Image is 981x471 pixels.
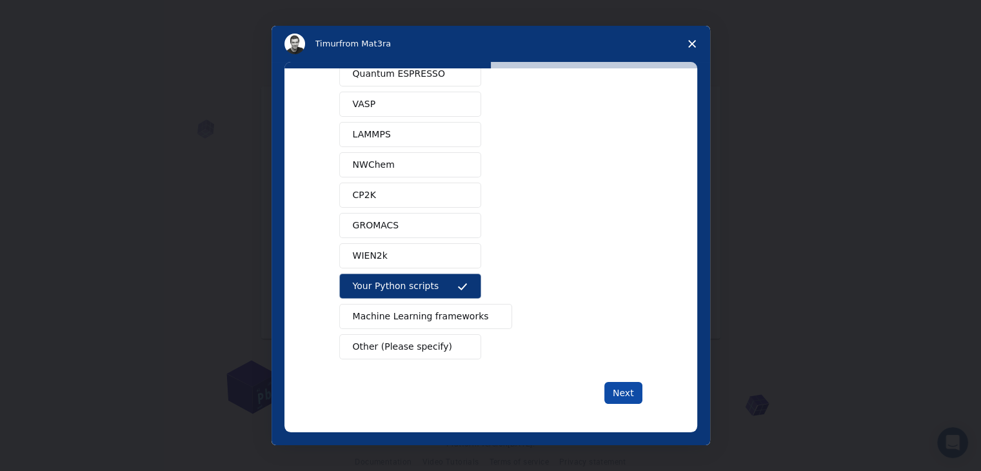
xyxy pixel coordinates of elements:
[353,279,439,293] span: Your Python scripts
[339,274,481,299] button: Your Python scripts
[674,26,710,62] span: Close survey
[353,188,376,202] span: CP2K
[339,334,481,359] button: Other (Please specify)
[339,183,481,208] button: CP2K
[339,152,481,177] button: NWChem
[604,382,642,404] button: Next
[353,340,452,354] span: Other (Please specify)
[353,310,489,323] span: Machine Learning frameworks
[315,39,339,48] span: Timur
[339,39,391,48] span: from Mat3ra
[353,219,399,232] span: GROMACS
[353,158,395,172] span: NWChem
[284,34,305,54] img: Profile image for Timur
[339,304,513,329] button: Machine Learning frameworks
[339,213,481,238] button: GROMACS
[353,128,391,141] span: LAMMPS
[339,92,481,117] button: VASP
[353,97,376,111] span: VASP
[339,122,481,147] button: LAMMPS
[339,61,481,86] button: Quantum ESPRESSO
[339,243,481,268] button: WIEN2k
[353,249,388,263] span: WIEN2k
[353,67,445,81] span: Quantum ESPRESSO
[26,9,72,21] span: Support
